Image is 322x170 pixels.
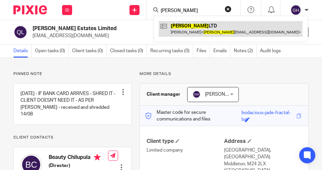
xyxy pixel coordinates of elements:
[13,25,28,39] img: svg%3E
[110,45,147,58] a: Closed tasks (0)
[13,71,132,77] p: Pinned note
[193,90,201,98] img: svg%3E
[234,45,257,58] a: Notes (2)
[72,45,107,58] a: Client tasks (0)
[290,5,301,15] img: svg%3E
[140,71,309,77] p: More details
[147,138,224,145] h4: Client type
[147,91,180,98] h3: Client manager
[94,154,101,161] i: Primary
[145,109,241,123] p: Master code for secure communications and files
[241,109,295,117] div: bodacious-jade-fractal-bat
[35,45,69,58] a: Open tasks (0)
[213,45,230,58] a: Emails
[224,138,302,145] h4: Address
[224,161,302,167] p: Middleton, M24 2LX
[49,154,108,162] h4: Beauty Chilupula
[13,135,132,140] p: Client contacts
[205,92,242,97] span: [PERSON_NAME]
[260,45,284,58] a: Audit logs
[13,5,47,14] img: Pixie
[147,147,224,154] p: Limited company
[13,45,32,58] a: Details
[33,32,217,39] p: [EMAIL_ADDRESS][DOMAIN_NAME]
[224,147,302,161] p: [GEOGRAPHIC_DATA], [GEOGRAPHIC_DATA]
[150,45,193,58] a: Recurring tasks (0)
[197,45,210,58] a: Files
[160,8,220,14] input: Search
[33,25,180,32] h2: [PERSON_NAME] Estates Limited
[225,6,231,12] button: Clear
[49,162,108,169] h5: (Director)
